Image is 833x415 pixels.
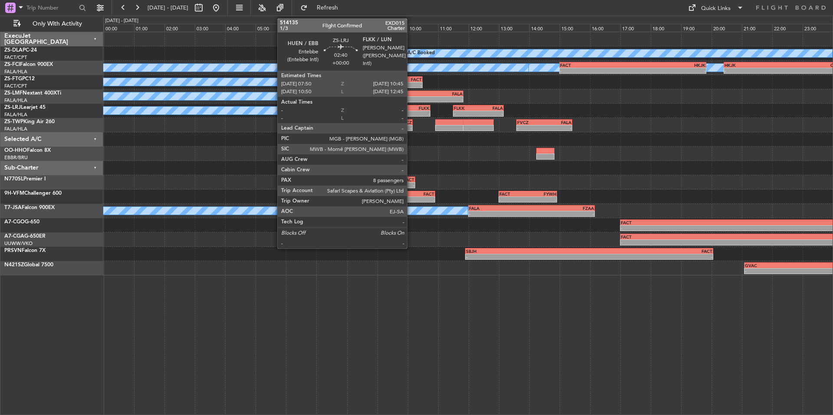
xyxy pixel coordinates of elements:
a: ZS-LMFNextant 400XTi [4,91,61,96]
div: - [317,54,340,59]
div: 21:00 [742,24,772,32]
div: FAOR [378,191,406,196]
button: Only With Activity [10,17,94,31]
a: PRSVNFalcon 7X [4,248,46,253]
div: - [406,197,434,202]
div: FACT [621,234,795,239]
div: FVCZ [517,120,544,125]
span: Refresh [309,5,346,11]
div: FLKK [454,105,479,111]
a: ZS-FCIFalcon 900EX [4,62,53,67]
span: ZS-FTG [4,76,22,82]
a: A7-CGAG-650ER [4,234,46,239]
div: FYWH [528,191,556,196]
div: Khak [367,77,394,82]
div: - [342,111,386,116]
div: 05:00 [256,24,286,32]
span: N770SL [4,176,23,182]
div: 10:00 [408,24,438,32]
div: 03:00 [195,24,225,32]
div: - [745,268,805,274]
div: HUEN [342,105,386,111]
div: FACT [499,191,528,196]
a: FALA/HLA [4,97,27,104]
div: Quick Links [701,4,731,13]
div: A/C Booked [407,47,435,60]
div: - [395,82,422,88]
div: 19:00 [681,24,712,32]
div: - [560,68,633,73]
input: Trip Number [26,1,76,14]
div: 00:00 [104,24,134,32]
div: - [454,111,479,116]
div: 08:00 [347,24,377,32]
div: 01:00 [134,24,164,32]
div: - [342,97,402,102]
div: - [360,125,386,131]
div: FACT [317,48,340,53]
div: 09:00 [377,24,408,32]
div: FALA [469,206,531,211]
div: - [621,240,795,245]
div: HTKJ [342,91,402,96]
a: ZS-TWPKing Air 260 [4,119,55,124]
span: OO-HHO [4,148,27,153]
button: Quick Links [684,1,748,15]
div: 07:00 [316,24,347,32]
div: 02:00 [164,24,195,32]
div: - [386,111,429,116]
div: - [469,211,531,216]
a: A7-CGOG-650 [4,219,39,225]
div: - [402,97,462,102]
div: FYLZ [340,48,364,53]
div: - [381,183,414,188]
span: ZS-FCI [4,62,20,67]
div: - [528,197,556,202]
a: T7-JSAFalcon 900EX [4,205,55,210]
div: SBJH [466,248,589,254]
a: FACT/CPT [4,83,27,89]
span: 9H-VFM [4,191,24,196]
div: GVAC [745,263,805,268]
div: - [386,125,412,131]
div: 16:00 [590,24,620,32]
span: T7-JSA [4,205,22,210]
div: FVCZ [386,120,412,125]
div: 20:00 [712,24,742,32]
div: HKJK [725,62,783,68]
a: ZS-LRJLearjet 45 [4,105,46,110]
span: N421SZ [4,262,24,268]
a: ZS-DLAPC-24 [4,48,37,53]
div: FACT [381,177,414,182]
div: 14:00 [529,24,560,32]
div: - [348,183,381,188]
div: 17:00 [620,24,651,32]
a: FALA/HLA [4,69,27,75]
div: - [725,68,783,73]
div: - [466,254,589,259]
a: FALA/HLA [4,111,27,118]
span: PRSVN [4,248,22,253]
span: ZS-LMF [4,91,23,96]
span: A7-CGA [4,234,24,239]
span: Only With Activity [23,21,92,27]
div: FLKK [386,105,429,111]
div: FACT [621,220,782,225]
div: - [478,111,503,116]
div: 22:00 [772,24,803,32]
div: - [340,54,364,59]
a: 9H-VFMChallenger 600 [4,191,62,196]
div: - [621,225,782,231]
div: - [589,254,712,259]
div: FALA [544,120,571,125]
div: FALA [478,105,503,111]
div: FZAA [531,206,594,211]
span: ZS-TWP [4,119,23,124]
div: - [544,125,571,131]
div: FACT [589,248,712,254]
a: ZS-FTGPC12 [4,76,35,82]
div: FALA [402,91,462,96]
div: FACT [560,62,633,68]
div: - [517,125,544,131]
div: 15:00 [560,24,590,32]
